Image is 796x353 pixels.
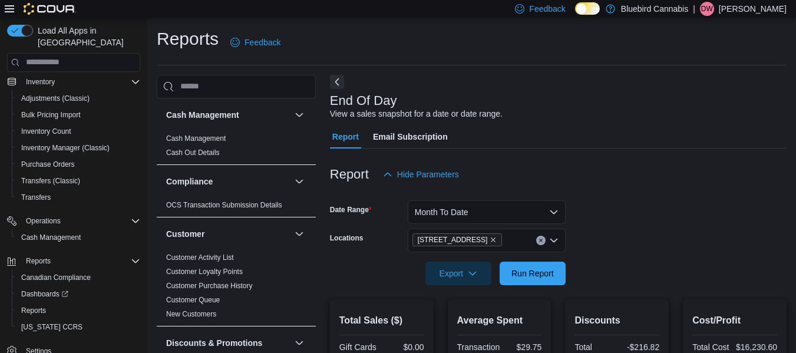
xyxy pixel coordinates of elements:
h3: Cash Management [166,109,239,121]
div: Compliance [157,198,316,217]
span: OCS Transaction Submission Details [166,200,282,210]
button: Transfers (Classic) [12,173,145,189]
span: Inventory [26,77,55,87]
a: Cash Management [166,134,226,143]
label: Date Range [330,205,372,215]
span: New Customers [166,309,216,319]
button: Cash Management [12,229,145,246]
a: Cash Out Details [166,149,220,157]
a: Inventory Manager (Classic) [16,141,114,155]
button: Next [330,75,344,89]
span: Inventory [21,75,140,89]
label: Locations [330,233,364,243]
span: Report [332,125,359,149]
a: OCS Transaction Submission Details [166,201,282,209]
h3: Customer [166,228,204,240]
button: Run Report [500,262,566,285]
span: Bulk Pricing Import [21,110,81,120]
button: Operations [21,214,65,228]
a: Transfers [16,190,55,204]
span: Cash Management [21,233,81,242]
a: Dashboards [16,287,73,301]
p: | [693,2,695,16]
button: Customer [292,227,306,241]
a: Inventory Count [16,124,76,138]
span: Customer Purchase History [166,281,253,291]
span: Customer Queue [166,295,220,305]
button: Inventory Count [12,123,145,140]
span: Hide Parameters [397,169,459,180]
button: Purchase Orders [12,156,145,173]
a: Canadian Compliance [16,270,95,285]
span: 203 1/2 Queen Street [412,233,503,246]
h2: Average Spent [457,314,542,328]
button: Clear input [536,236,546,245]
span: Transfers [16,190,140,204]
span: Washington CCRS [16,320,140,334]
span: Purchase Orders [21,160,75,169]
a: Reports [16,303,51,318]
a: Customer Loyalty Points [166,268,243,276]
button: Reports [12,302,145,319]
span: Canadian Compliance [21,273,91,282]
span: Transfers (Classic) [16,174,140,188]
button: Canadian Compliance [12,269,145,286]
button: Compliance [292,174,306,189]
button: Month To Date [408,200,566,224]
div: Gift Cards [339,342,379,352]
button: Reports [2,253,145,269]
span: Customer Loyalty Points [166,267,243,276]
span: Purchase Orders [16,157,140,171]
button: Discounts & Promotions [166,337,290,349]
h3: Compliance [166,176,213,187]
span: Operations [26,216,61,226]
h1: Reports [157,27,219,51]
button: Discounts & Promotions [292,336,306,350]
p: [PERSON_NAME] [719,2,787,16]
a: Feedback [226,31,285,54]
div: Cash Management [157,131,316,164]
button: [US_STATE] CCRS [12,319,145,335]
button: Inventory [2,74,145,90]
span: Adjustments (Classic) [16,91,140,105]
div: View a sales snapshot for a date or date range. [330,108,503,120]
span: Canadian Compliance [16,270,140,285]
div: Customer [157,250,316,326]
a: New Customers [166,310,216,318]
h3: Discounts & Promotions [166,337,262,349]
input: Dark Mode [575,2,600,15]
div: -$216.82 [619,342,659,352]
a: Customer Activity List [166,253,234,262]
span: Reports [26,256,51,266]
button: Remove 203 1/2 Queen Street from selection in this group [490,236,497,243]
span: Transfers [21,193,51,202]
span: Adjustments (Classic) [21,94,90,103]
span: [STREET_ADDRESS] [418,234,488,246]
span: Reports [21,306,46,315]
button: Hide Parameters [378,163,464,186]
a: Adjustments (Classic) [16,91,94,105]
span: Dw [701,2,713,16]
span: Inventory Manager (Classic) [16,141,140,155]
span: [US_STATE] CCRS [21,322,82,332]
a: Customer Purchase History [166,282,253,290]
button: Operations [2,213,145,229]
button: Inventory [21,75,60,89]
span: Cash Out Details [166,148,220,157]
span: Feedback [529,3,565,15]
button: Export [425,262,491,285]
a: Dashboards [12,286,145,302]
a: Transfers (Classic) [16,174,85,188]
h3: End Of Day [330,94,397,108]
button: Cash Management [292,108,306,122]
button: Adjustments (Classic) [12,90,145,107]
span: Inventory Count [21,127,71,136]
h2: Cost/Profit [692,314,777,328]
span: Transfers (Classic) [21,176,80,186]
div: $29.75 [504,342,541,352]
a: Purchase Orders [16,157,80,171]
button: Cash Management [166,109,290,121]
